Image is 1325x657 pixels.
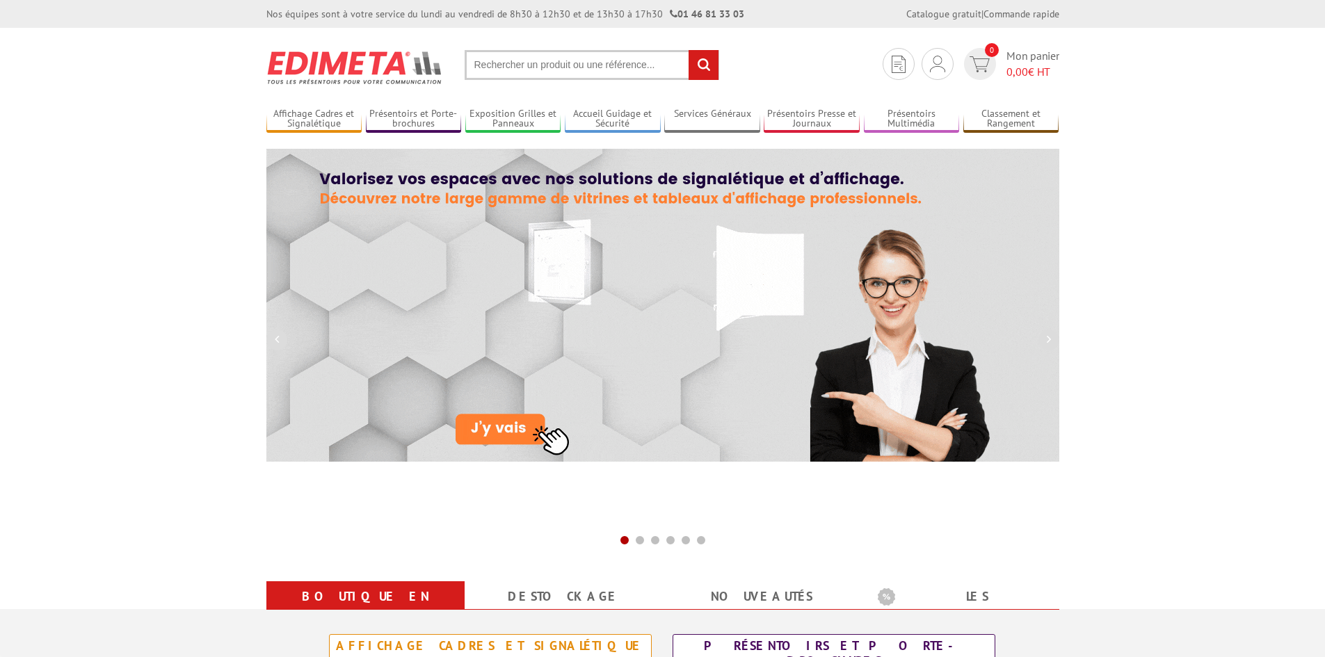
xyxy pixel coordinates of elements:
[465,50,719,80] input: Rechercher un produit ou une référence...
[878,584,1052,612] b: Les promotions
[764,108,860,131] a: Présentoirs Presse et Journaux
[983,8,1059,20] a: Commande rapide
[963,108,1059,131] a: Classement et Rangement
[266,42,444,93] img: Présentoir, panneau, stand - Edimeta - PLV, affichage, mobilier bureau, entreprise
[670,8,744,20] strong: 01 46 81 33 03
[961,48,1059,80] a: devis rapide 0 Mon panier 0,00€ HT
[930,56,945,72] img: devis rapide
[878,584,1043,634] a: Les promotions
[465,108,561,131] a: Exposition Grilles et Panneaux
[266,108,362,131] a: Affichage Cadres et Signalétique
[366,108,462,131] a: Présentoirs et Porte-brochures
[333,638,648,654] div: Affichage Cadres et Signalétique
[906,7,1059,21] div: |
[906,8,981,20] a: Catalogue gratuit
[970,56,990,72] img: devis rapide
[689,50,718,80] input: rechercher
[283,584,448,634] a: Boutique en ligne
[664,108,760,131] a: Services Généraux
[680,584,844,609] a: nouveautés
[985,43,999,57] span: 0
[1006,64,1059,80] span: € HT
[1006,48,1059,80] span: Mon panier
[1006,65,1028,79] span: 0,00
[266,7,744,21] div: Nos équipes sont à votre service du lundi au vendredi de 8h30 à 12h30 et de 13h30 à 17h30
[864,108,960,131] a: Présentoirs Multimédia
[892,56,906,73] img: devis rapide
[481,584,646,609] a: Destockage
[565,108,661,131] a: Accueil Guidage et Sécurité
